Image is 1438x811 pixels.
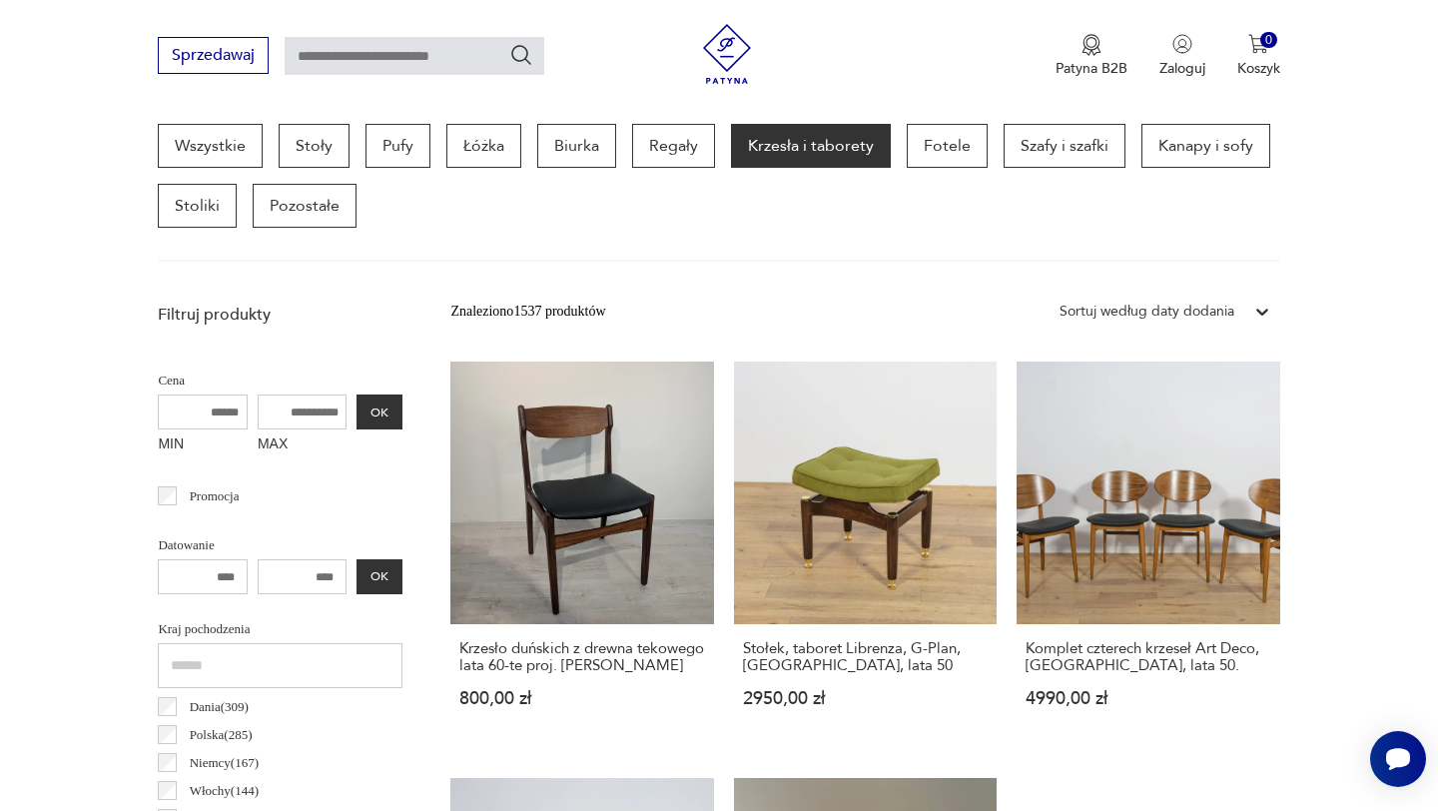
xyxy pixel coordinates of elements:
p: 800,00 zł [459,690,704,707]
p: 2950,00 zł [743,690,988,707]
a: Komplet czterech krzeseł Art Deco, Wielka Brytania, lata 50.Komplet czterech krzeseł Art Deco, [G... [1017,362,1279,746]
button: Szukaj [509,43,533,67]
p: 4990,00 zł [1026,690,1270,707]
a: Pozostałe [253,184,357,228]
img: Ikonka użytkownika [1172,34,1192,54]
button: OK [357,395,402,429]
p: Koszyk [1237,59,1280,78]
button: Patyna B2B [1056,34,1127,78]
p: Promocja [190,485,240,507]
p: Niemcy ( 167 ) [190,752,259,774]
button: Sprzedawaj [158,37,269,74]
p: Dania ( 309 ) [190,696,249,718]
h3: Komplet czterech krzeseł Art Deco, [GEOGRAPHIC_DATA], lata 50. [1026,640,1270,674]
p: Włochy ( 144 ) [190,780,259,802]
h3: Stołek, taboret Librenza, G-Plan, [GEOGRAPHIC_DATA], lata 50 [743,640,988,674]
button: 0Koszyk [1237,34,1280,78]
a: Kanapy i sofy [1141,124,1270,168]
p: Polska ( 285 ) [190,724,253,746]
label: MIN [158,429,248,461]
p: Zaloguj [1159,59,1205,78]
p: Kraj pochodzenia [158,618,402,640]
a: Stoły [279,124,350,168]
a: Biurka [537,124,616,168]
img: Patyna - sklep z meblami i dekoracjami vintage [697,24,757,84]
a: Sprzedawaj [158,50,269,64]
a: Stoliki [158,184,237,228]
p: Datowanie [158,534,402,556]
a: Pufy [365,124,430,168]
a: Łóżka [446,124,521,168]
a: Ikona medaluPatyna B2B [1056,34,1127,78]
div: Znaleziono 1537 produktów [450,301,605,323]
p: Patyna B2B [1056,59,1127,78]
a: Szafy i szafki [1004,124,1125,168]
label: MAX [258,429,348,461]
button: OK [357,559,402,594]
h3: Krzesło duńskich z drewna tekowego lata 60-te proj. [PERSON_NAME] [459,640,704,674]
img: Ikona medalu [1081,34,1101,56]
a: Wszystkie [158,124,263,168]
p: Cena [158,370,402,392]
div: Sortuj według daty dodania [1060,301,1234,323]
iframe: Smartsupp widget button [1370,731,1426,787]
div: 0 [1260,32,1277,49]
p: Filtruj produkty [158,304,402,326]
a: Regały [632,124,715,168]
a: Krzesło duńskich z drewna tekowego lata 60-te proj. Erik BuchKrzesło duńskich z drewna tekowego l... [450,362,713,746]
img: Ikona koszyka [1248,34,1268,54]
button: Zaloguj [1159,34,1205,78]
a: Stołek, taboret Librenza, G-Plan, Wielka Brytania, lata 50Stołek, taboret Librenza, G-Plan, [GEOG... [734,362,997,746]
a: Krzesła i taborety [731,124,891,168]
a: Fotele [907,124,988,168]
